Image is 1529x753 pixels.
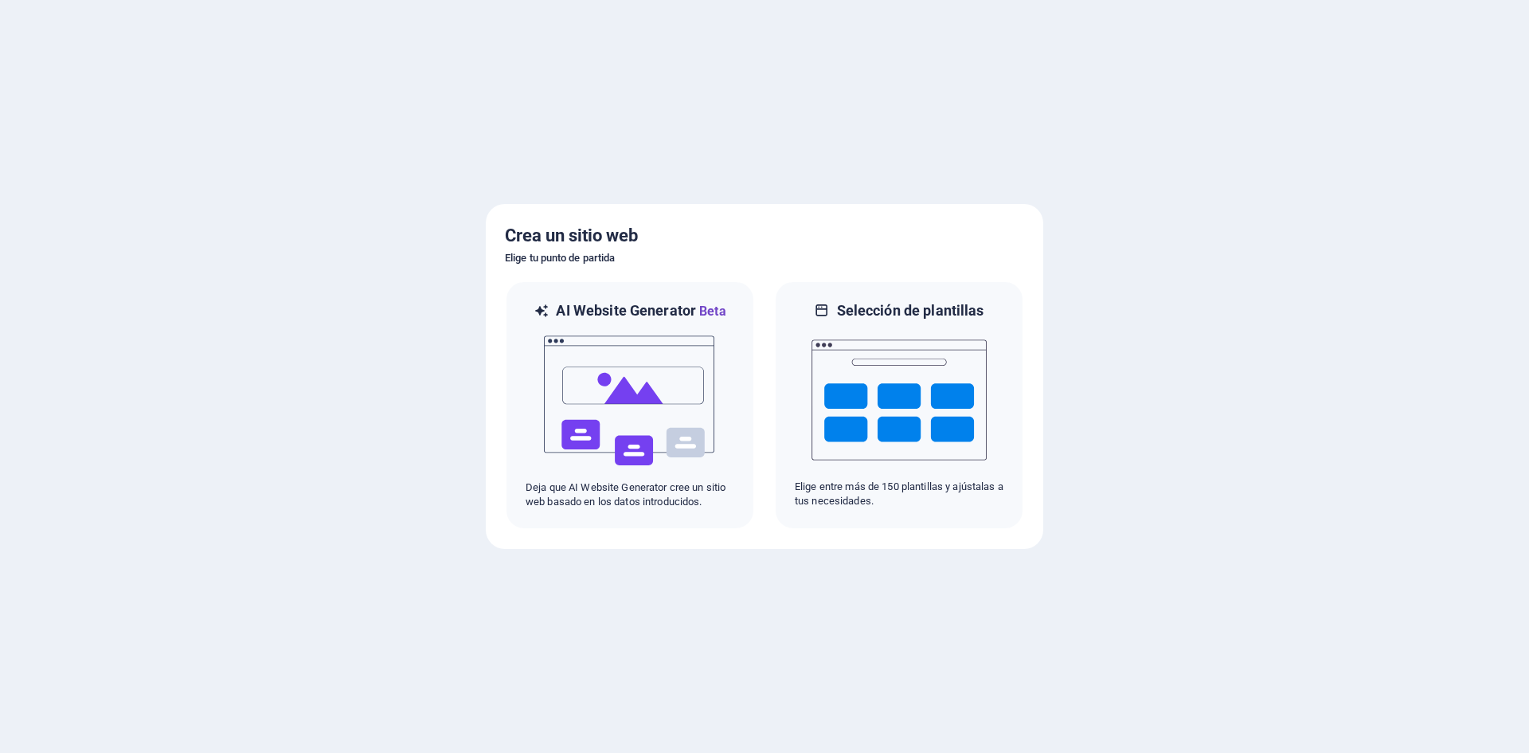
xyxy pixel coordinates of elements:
[696,304,726,319] span: Beta
[526,480,734,509] p: Deja que AI Website Generator cree un sitio web basado en los datos introducidos.
[795,480,1003,508] p: Elige entre más de 150 plantillas y ajústalas a tus necesidades.
[556,301,725,321] h6: AI Website Generator
[542,321,718,480] img: ai
[774,280,1024,530] div: Selección de plantillasElige entre más de 150 plantillas y ajústalas a tus necesidades.
[505,280,755,530] div: AI Website GeneratorBetaaiDeja que AI Website Generator cree un sitio web basado en los datos int...
[505,223,1024,249] h5: Crea un sitio web
[837,301,984,320] h6: Selección de plantillas
[505,249,1024,268] h6: Elige tu punto de partida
